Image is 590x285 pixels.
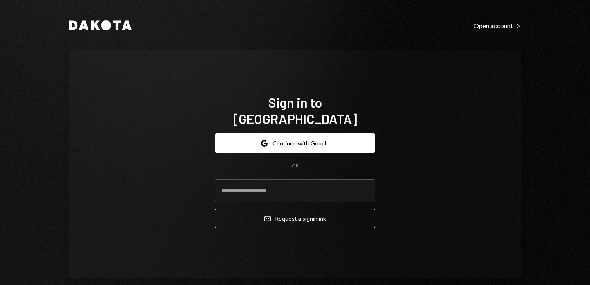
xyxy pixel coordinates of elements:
[474,21,521,30] a: Open account
[215,94,375,127] h1: Sign in to [GEOGRAPHIC_DATA]
[215,209,375,228] button: Request a signinlink
[292,163,299,170] div: OR
[215,133,375,153] button: Continue with Google
[474,22,521,30] div: Open account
